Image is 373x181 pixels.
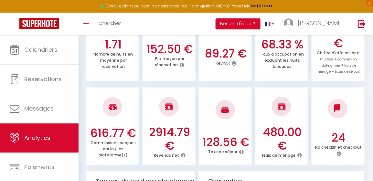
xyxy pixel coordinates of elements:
p: Chiffre d'affaires brut [317,49,361,74]
h3: 480.00 € [258,126,307,153]
p: Nb checkin et checkout [315,144,362,150]
h3: 616.77 € [89,127,138,140]
span: Analytics [24,134,50,142]
h3: 2914.79 € [145,126,194,153]
p: Frais de ménage [262,152,296,158]
a: Chercher [94,13,126,35]
img: logout [358,20,366,28]
p: Taux d'occupation en excluant les nuits bloquées [261,50,304,69]
p: RevPAR [216,59,230,66]
span: Messages [24,104,54,112]
span: Réservations [24,75,62,83]
p: Nombre de nuits en moyenne par réservation [94,50,133,69]
h3: 24 [314,131,363,145]
h3: 1.71 [89,38,138,51]
h3: 3660.12 € [314,23,363,50]
h3: 152.50 € [145,42,194,56]
span: Paiements [24,163,55,171]
button: Besoin d'aide ? [216,18,261,29]
p: Taxe de séjour [208,148,237,155]
h3: 128.56 € [202,136,250,149]
p: Revenus net [154,152,179,158]
img: Super Booking [19,18,59,29]
img: ... [284,18,293,28]
a: >>> ICI <<<< [250,3,273,9]
span: [PERSON_NAME] [298,19,343,27]
span: (nuitées + commission plateformes + frais de ménage + taxes de séjour) [317,57,361,74]
h3: 89.27 € [202,47,250,60]
p: Prix moyen par réservation [155,55,184,68]
span: Calendriers [24,46,58,54]
h3: 68.33 % [258,38,307,51]
p: Commissions perçues par la / les plateforme(s) [91,139,136,158]
span: Chercher [99,20,121,27]
a: ... [PERSON_NAME] [279,13,351,35]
